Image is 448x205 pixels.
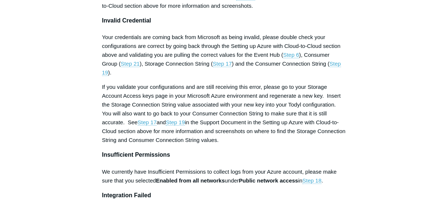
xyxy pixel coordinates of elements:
a: Step 17 [213,60,232,67]
strong: Insufficient Permissions [102,152,170,158]
p: Your credentials are coming back from Microsoft as being invalid, please double check your config... [102,33,346,77]
strong: Integration Failed [102,192,151,198]
p: We currently have Insufficient Permissions to collect logs from your Azure account, please make s... [102,167,346,185]
a: Step 17 [138,119,157,126]
strong: Enabled from all networks [156,177,225,184]
a: Step 6 [283,52,299,58]
strong: Public network access [239,177,298,184]
a: Step 19 [166,119,185,126]
a: Step 21 [121,60,140,67]
strong: Invalid Credential [102,17,151,24]
a: Step 18 [302,177,322,184]
p: If you validate your configurations and are still receiving this error, please go to your Storage... [102,83,346,145]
